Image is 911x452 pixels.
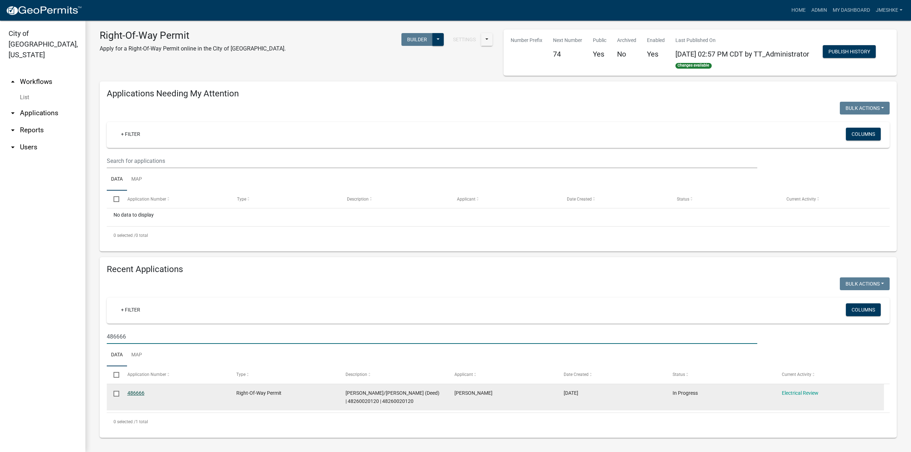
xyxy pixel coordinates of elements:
[677,197,689,202] span: Status
[107,168,127,191] a: Data
[107,191,120,208] datatable-header-cell: Select
[617,50,636,58] h5: No
[347,197,369,202] span: Description
[107,89,890,99] h4: Applications Needing My Attention
[454,390,493,396] span: Tyler Perkins
[107,413,890,431] div: 1 total
[846,303,881,316] button: Columns
[553,50,582,58] h5: 74
[457,197,475,202] span: Applicant
[127,168,146,191] a: Map
[127,390,144,396] a: 486666
[107,208,890,226] div: No data to display
[564,372,589,377] span: Date Created
[107,264,890,275] h4: Recent Applications
[454,372,473,377] span: Applicant
[564,390,578,396] span: 10/01/2025
[100,44,286,53] p: Apply for a Right-Of-Way Permit online in the City of [GEOGRAPHIC_DATA].
[401,33,433,46] button: Builder
[100,30,286,42] h3: Right-Of-Way Permit
[340,191,450,208] datatable-header-cell: Description
[675,50,809,58] span: [DATE] 02:57 PM CDT by TT_Administrator
[567,197,592,202] span: Date Created
[236,372,246,377] span: Type
[236,390,281,396] span: Right-Of-Way Permit
[107,227,890,244] div: 0 total
[107,154,757,168] input: Search for applications
[670,191,780,208] datatable-header-cell: Status
[115,128,146,140] a: + Filter
[782,390,818,396] a: Electrical Review
[593,37,606,44] p: Public
[107,366,120,383] datatable-header-cell: Select
[9,126,17,134] i: arrow_drop_down
[120,191,230,208] datatable-header-cell: Application Number
[230,191,340,208] datatable-header-cell: Type
[114,419,136,424] span: 0 selected /
[107,329,757,344] input: Search for applications
[593,50,606,58] h5: Yes
[873,4,905,17] a: jmeshke
[346,372,367,377] span: Description
[9,78,17,86] i: arrow_drop_up
[557,366,666,383] datatable-header-cell: Date Created
[511,37,542,44] p: Number Prefix
[809,4,830,17] a: Admin
[782,372,811,377] span: Current Activity
[823,49,876,55] wm-modal-confirm: Workflow Publish History
[127,372,166,377] span: Application Number
[127,344,146,367] a: Map
[840,277,890,290] button: Bulk Actions
[450,191,560,208] datatable-header-cell: Applicant
[666,366,775,383] datatable-header-cell: Status
[9,109,17,117] i: arrow_drop_down
[673,372,685,377] span: Status
[115,303,146,316] a: + Filter
[647,37,665,44] p: Enabled
[447,33,481,46] button: Settings
[127,197,166,202] span: Application Number
[553,37,582,44] p: Next Number
[237,197,246,202] span: Type
[120,366,230,383] datatable-header-cell: Application Number
[846,128,881,140] button: Columns
[675,63,712,69] span: Changes available
[830,4,873,17] a: My Dashboard
[9,143,17,151] i: arrow_drop_down
[346,390,439,404] span: KRUSE, MATTHEW E/CHARLENE A (Deed) | 48260020120 | 48260020120
[338,366,448,383] datatable-header-cell: Description
[786,197,816,202] span: Current Activity
[617,37,636,44] p: Archived
[673,390,698,396] span: In Progress
[107,344,127,367] a: Data
[647,50,665,58] h5: Yes
[823,45,876,58] button: Publish History
[775,366,884,383] datatable-header-cell: Current Activity
[448,366,557,383] datatable-header-cell: Applicant
[789,4,809,17] a: Home
[675,37,809,44] p: Last Published On
[114,233,136,238] span: 0 selected /
[560,191,670,208] datatable-header-cell: Date Created
[230,366,339,383] datatable-header-cell: Type
[780,191,890,208] datatable-header-cell: Current Activity
[840,102,890,115] button: Bulk Actions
